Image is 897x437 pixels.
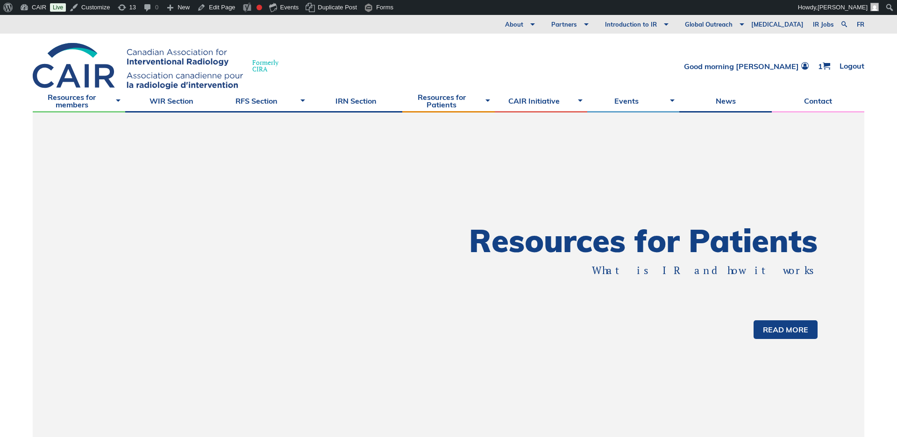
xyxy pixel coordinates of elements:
a: Read more [754,320,818,339]
a: Global Outreach [671,15,747,34]
a: IR Jobs [808,15,839,34]
a: Resources for Patients [402,89,495,113]
a: About [491,15,537,34]
a: RFS Section [218,89,310,113]
a: Partners [537,15,591,34]
a: 1 [818,62,830,70]
h1: Resources for Patients [448,225,818,256]
span: Formerly CIRA [252,59,278,72]
a: Live [50,3,66,12]
a: News [679,89,772,113]
a: WIR Section [125,89,218,113]
a: IRN Section [310,89,402,113]
a: Contact [772,89,864,113]
a: Introduction to IR [591,15,671,34]
a: [MEDICAL_DATA] [747,15,808,34]
a: FormerlyCIRA [33,43,288,89]
a: fr [857,21,864,28]
div: Needs improvement [256,5,262,10]
a: Events [587,89,680,113]
a: Good morning [PERSON_NAME] [684,62,809,70]
span: [PERSON_NAME] [818,4,868,11]
img: CIRA [33,43,243,89]
p: What is IR and how it works [481,263,818,278]
a: Resources for members [33,89,125,113]
a: Logout [840,62,864,70]
a: CAIR Initiative [495,89,587,113]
